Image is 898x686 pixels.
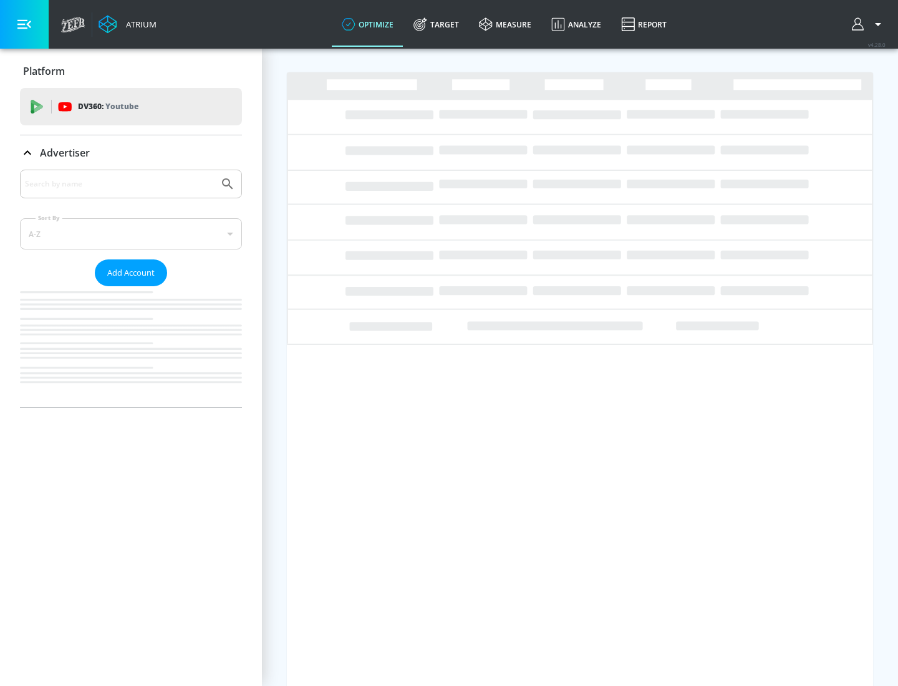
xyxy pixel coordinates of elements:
a: optimize [332,2,403,47]
div: Advertiser [20,135,242,170]
div: Platform [20,54,242,89]
span: Add Account [107,266,155,280]
div: DV360: Youtube [20,88,242,125]
a: measure [469,2,541,47]
p: DV360: [78,100,138,114]
a: Analyze [541,2,611,47]
p: Platform [23,64,65,78]
a: Target [403,2,469,47]
div: A-Z [20,218,242,249]
nav: list of Advertiser [20,286,242,407]
div: Atrium [121,19,157,30]
label: Sort By [36,214,62,222]
span: v 4.28.0 [868,41,886,48]
p: Advertiser [40,146,90,160]
div: Advertiser [20,170,242,407]
input: Search by name [25,176,214,192]
p: Youtube [105,100,138,113]
button: Add Account [95,259,167,286]
a: Atrium [99,15,157,34]
a: Report [611,2,677,47]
